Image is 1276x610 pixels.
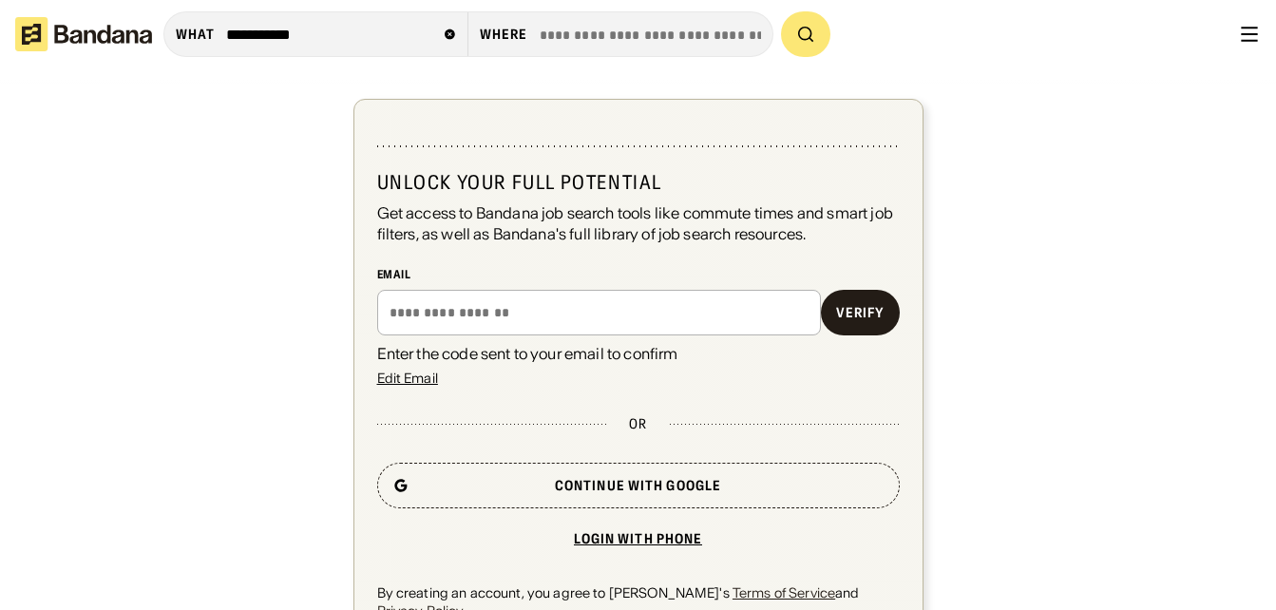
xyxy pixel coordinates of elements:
[176,26,215,43] div: what
[377,202,900,245] div: Get access to Bandana job search tools like commute times and smart job filters, as well as Banda...
[574,532,703,545] div: Login with phone
[377,343,900,364] div: Enter the code sent to your email to confirm
[377,372,438,385] a: Edit Email
[629,415,647,432] div: or
[15,17,152,51] img: Bandana logotype
[377,170,900,195] div: Unlock your full potential
[733,584,835,601] a: Terms of Service
[836,306,884,319] div: Verify
[480,26,528,43] div: Where
[555,479,721,492] div: Continue with Google
[377,267,900,282] div: Email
